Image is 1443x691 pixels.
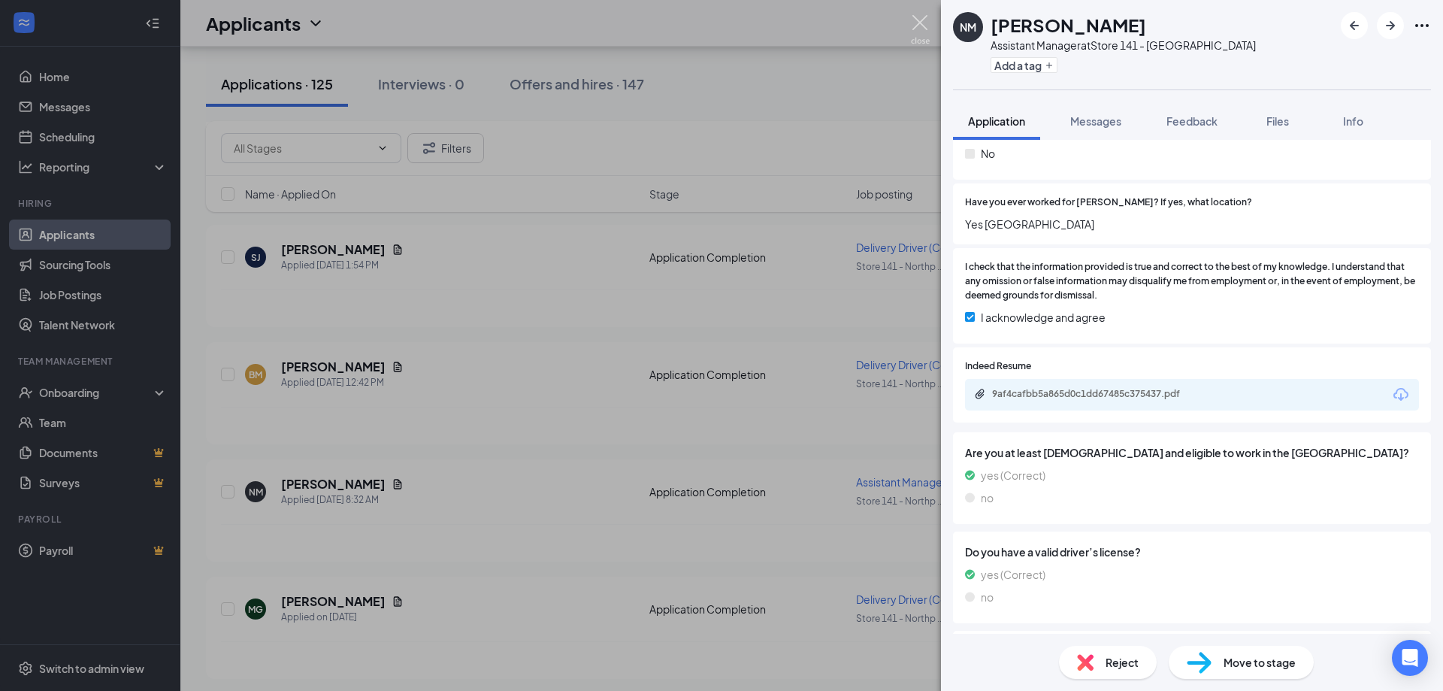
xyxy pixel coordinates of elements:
span: Indeed Resume [965,359,1031,374]
button: PlusAdd a tag [991,57,1057,73]
span: Have you ever worked for [PERSON_NAME]? If yes, what location? [965,195,1252,210]
svg: Download [1392,386,1410,404]
svg: ArrowRight [1381,17,1399,35]
span: Feedback [1166,114,1218,128]
span: yes (Correct) [981,467,1045,483]
span: Reject [1106,654,1139,671]
a: Paperclip9af4cafbb5a865d0c1dd67485c375437.pdf [974,388,1218,402]
span: no [981,489,994,506]
svg: Ellipses [1413,17,1431,35]
span: Info [1343,114,1363,128]
svg: Paperclip [974,388,986,400]
span: I acknowledge and agree [981,309,1106,326]
span: Move to stage [1224,654,1296,671]
div: Assistant Manager at Store 141 - [GEOGRAPHIC_DATA] [991,38,1256,53]
span: Files [1266,114,1289,128]
span: Are you at least [DEMOGRAPHIC_DATA] and eligible to work in the [GEOGRAPHIC_DATA]? [965,444,1419,461]
div: NM [960,20,976,35]
div: 9af4cafbb5a865d0c1dd67485c375437.pdf [992,388,1202,400]
span: I check that the information provided is true and correct to the best of my knowledge. I understa... [965,260,1419,303]
span: Yes [GEOGRAPHIC_DATA] [965,216,1419,232]
svg: ArrowLeftNew [1345,17,1363,35]
span: no [981,589,994,605]
span: No [981,145,995,162]
button: ArrowLeftNew [1341,12,1368,39]
div: Open Intercom Messenger [1392,640,1428,676]
span: Application [968,114,1025,128]
h1: [PERSON_NAME] [991,12,1146,38]
span: Messages [1070,114,1121,128]
span: yes (Correct) [981,566,1045,583]
button: ArrowRight [1377,12,1404,39]
svg: Plus [1045,61,1054,70]
span: Do you have a valid driver’s license? [965,544,1419,560]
